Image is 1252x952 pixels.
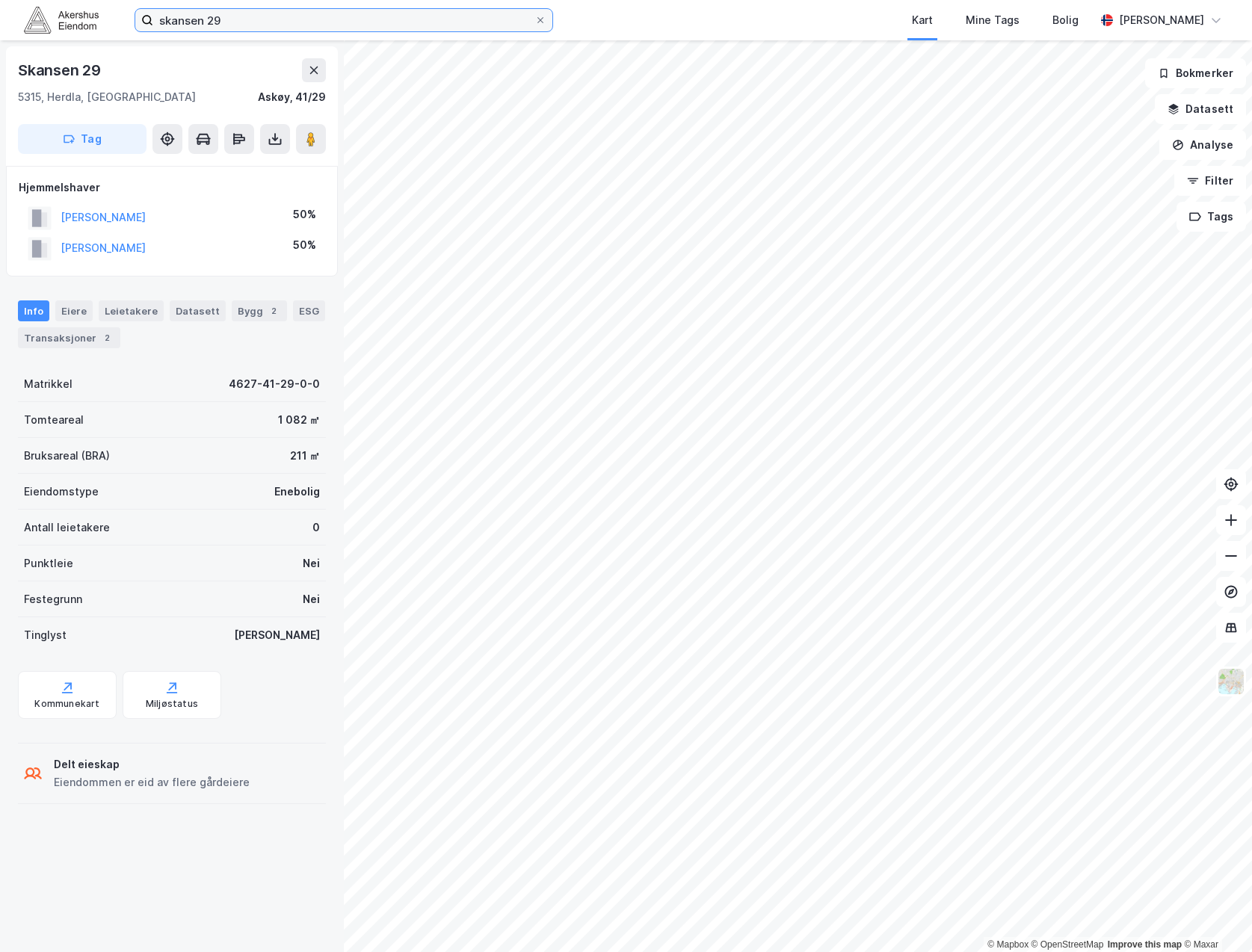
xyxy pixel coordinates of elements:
div: Bolig [1052,11,1079,29]
div: 2 [266,303,281,318]
div: Askøy, 41/29 [258,88,326,106]
button: Filter [1174,166,1246,196]
div: 50% [293,236,316,254]
div: Kontrollprogram for chat [1177,880,1252,952]
div: Eiendommen er eid av flere gårdeiere [54,773,250,791]
div: Hjemmelshaver [19,179,325,197]
div: Bruksareal (BRA) [24,447,110,465]
div: Antall leietakere [24,519,110,537]
input: Søk på adresse, matrikkel, gårdeiere, leietakere eller personer [153,9,534,31]
div: Eiere [55,300,93,321]
div: 1 082 ㎡ [278,411,320,429]
div: Transaksjoner [18,327,120,348]
div: Festegrunn [24,590,82,608]
img: akershus-eiendom-logo.9091f326c980b4bce74ccdd9f866810c.svg [24,7,99,33]
img: Z [1217,667,1245,696]
div: Enebolig [274,483,320,501]
div: Tomteareal [24,411,84,429]
button: Bokmerker [1145,58,1246,88]
div: 211 ㎡ [290,447,320,465]
div: Info [18,300,49,321]
a: Improve this map [1108,939,1182,950]
div: Nei [303,554,320,572]
div: Punktleie [24,554,73,572]
div: 4627-41-29-0-0 [229,375,320,393]
div: Miljøstatus [146,698,198,710]
div: Kart [912,11,933,29]
div: 5315, Herdla, [GEOGRAPHIC_DATA] [18,88,196,106]
div: Kommunekart [34,698,99,710]
button: Datasett [1155,94,1246,124]
div: Tinglyst [24,626,67,644]
div: Eiendomstype [24,483,99,501]
div: Mine Tags [966,11,1020,29]
button: Analyse [1159,130,1246,160]
button: Tags [1177,202,1246,232]
div: Delt eieskap [54,755,250,773]
button: Tag [18,124,147,154]
div: [PERSON_NAME] [1119,11,1204,29]
div: [PERSON_NAME] [234,626,320,644]
a: OpenStreetMap [1031,939,1104,950]
div: ESG [293,300,325,321]
div: 0 [312,519,320,537]
iframe: Chat Widget [1177,880,1252,952]
div: 2 [99,330,114,345]
div: Skansen 29 [18,58,104,82]
div: Datasett [170,300,226,321]
a: Mapbox [987,939,1029,950]
div: Nei [303,590,320,608]
div: Matrikkel [24,375,73,393]
div: Bygg [232,300,287,321]
div: Leietakere [99,300,164,321]
div: 50% [293,205,316,223]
